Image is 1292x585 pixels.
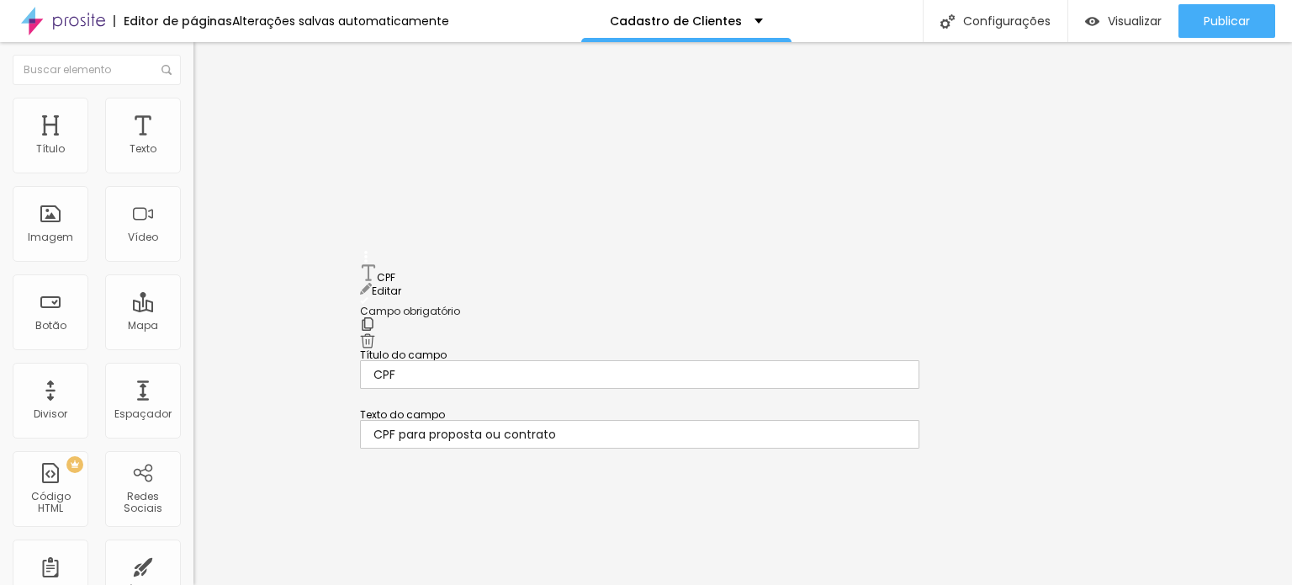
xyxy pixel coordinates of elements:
img: Icone [161,65,172,75]
p: Cadastro de Clientes [610,15,742,27]
div: Redes Sociais [109,491,176,515]
div: Mapa [128,320,158,332]
span: Publicar [1204,14,1250,28]
div: Divisor [34,408,67,420]
button: Visualizar [1068,4,1178,38]
div: Código HTML [17,491,83,515]
div: Espaçador [114,408,172,420]
img: view-1.svg [1085,14,1099,29]
button: Publicar [1178,4,1275,38]
div: Alterações salvas automaticamente [232,15,449,27]
div: Título [36,143,65,155]
div: Botão [35,320,66,332]
div: Imagem [28,231,73,243]
input: Buscar elemento [13,55,181,85]
div: Editor de páginas [114,15,232,27]
img: Icone [940,14,955,29]
div: Texto [130,143,156,155]
div: Vídeo [128,231,158,243]
span: Visualizar [1108,14,1162,28]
